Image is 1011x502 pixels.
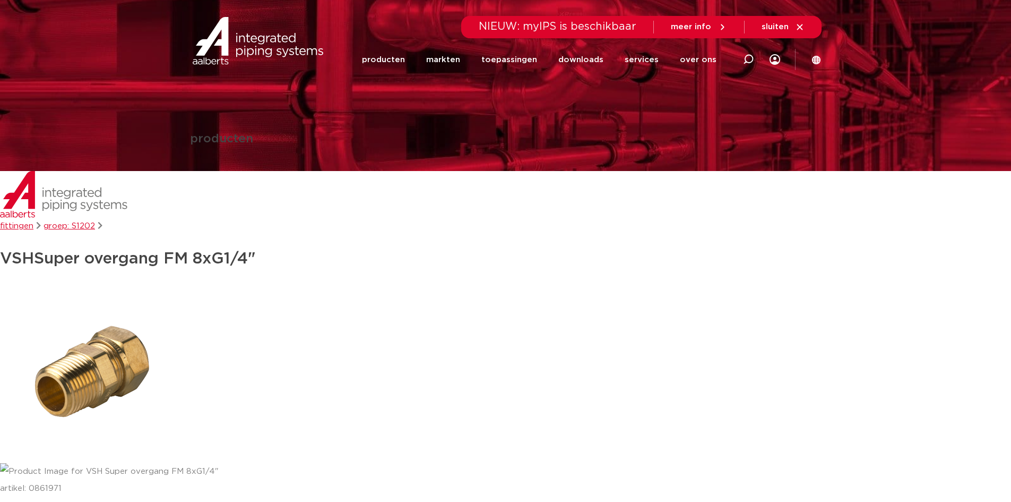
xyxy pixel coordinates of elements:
span: meer info [671,23,711,31]
a: toepassingen [481,39,537,80]
span: NIEUW: myIPS is beschikbaar [479,21,636,32]
a: sluiten [762,22,805,32]
a: producten [362,39,405,80]
a: markten [426,39,460,80]
a: groep: S1202 [44,222,95,230]
a: downloads [558,39,603,80]
nav: Menu [362,39,716,80]
a: over ons [680,39,716,80]
a: services [625,39,659,80]
h1: producten [190,133,253,146]
span: sluiten [762,23,789,31]
a: meer info [671,22,727,32]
